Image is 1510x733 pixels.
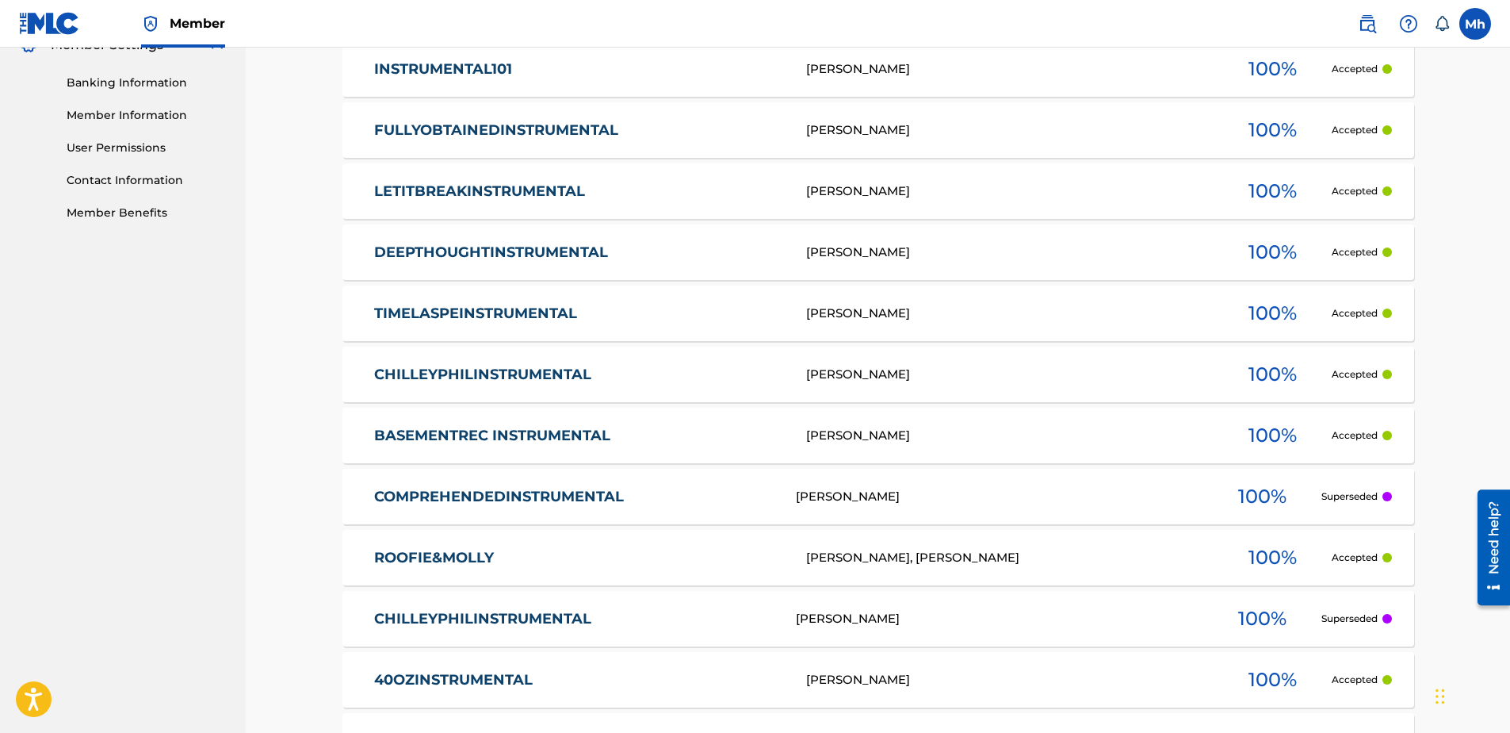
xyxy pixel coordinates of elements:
span: 100 % [1248,177,1297,205]
a: Contact Information [67,172,227,189]
div: Drag [1435,673,1445,720]
p: Accepted [1332,123,1378,137]
div: [PERSON_NAME] [796,488,1203,506]
div: [PERSON_NAME] [806,244,1214,262]
p: Accepted [1332,551,1378,565]
div: Help [1393,8,1424,40]
a: FULLYOBTAINEDINSTRUMENTAL [374,121,785,140]
p: Accepted [1332,62,1378,76]
span: 100 % [1248,299,1297,328]
a: Member Benefits [67,205,227,221]
div: [PERSON_NAME] [806,60,1214,79]
div: [PERSON_NAME] [806,121,1214,140]
div: [PERSON_NAME] [806,427,1214,445]
div: [PERSON_NAME], [PERSON_NAME] [806,549,1214,567]
img: MLC Logo [19,12,80,35]
span: 100 % [1248,421,1297,450]
div: User Menu [1459,8,1491,40]
a: TIMELASPEINSTRUMENTAL [374,305,785,323]
div: Notifications [1434,16,1450,32]
img: search [1358,14,1377,33]
div: [PERSON_NAME] [806,671,1214,689]
p: Accepted [1332,428,1378,443]
span: 100 % [1238,604,1286,633]
span: 100 % [1248,116,1297,144]
img: help [1399,14,1418,33]
p: Accepted [1332,184,1378,198]
a: CHILLEYPHILINSTRUMENTAL [374,610,774,628]
span: 100 % [1248,55,1297,83]
p: Accepted [1332,306,1378,320]
a: BASEMENTREC INSTRUMENTAL [374,427,785,445]
div: [PERSON_NAME] [806,182,1214,201]
span: 100 % [1248,360,1297,389]
div: [PERSON_NAME] [806,366,1214,384]
a: COMPREHENDEDINSTRUMENTAL [374,488,774,506]
img: Top Rightsholder [141,14,160,33]
p: Accepted [1332,245,1378,259]
a: LETITBREAKINSTRUMENTAL [374,182,785,201]
div: [PERSON_NAME] [796,610,1203,628]
p: Superseded [1321,489,1378,504]
a: Public Search [1351,8,1383,40]
a: INSTRUMENTAL101 [374,60,785,79]
p: Accepted [1332,367,1378,382]
iframe: Chat Widget [1431,657,1510,733]
span: 100 % [1248,666,1297,694]
a: Member Information [67,107,227,124]
a: Banking Information [67,75,227,91]
p: Accepted [1332,673,1378,687]
span: 100 % [1248,238,1297,267]
a: CHILLEYPHILINSTRUMENTAL [374,366,785,384]
a: DEEPTHOUGHTINSTRUMENTAL [374,244,785,262]
iframe: Resource Center [1466,484,1510,612]
a: ROOFIE&MOLLY [374,549,785,567]
a: 40OZINSTRUMENTAL [374,671,785,689]
span: Member [170,14,225,33]
span: 100 % [1238,482,1286,511]
p: Superseded [1321,612,1378,626]
span: 100 % [1248,543,1297,572]
div: [PERSON_NAME] [806,305,1214,323]
a: User Permissions [67,140,227,156]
